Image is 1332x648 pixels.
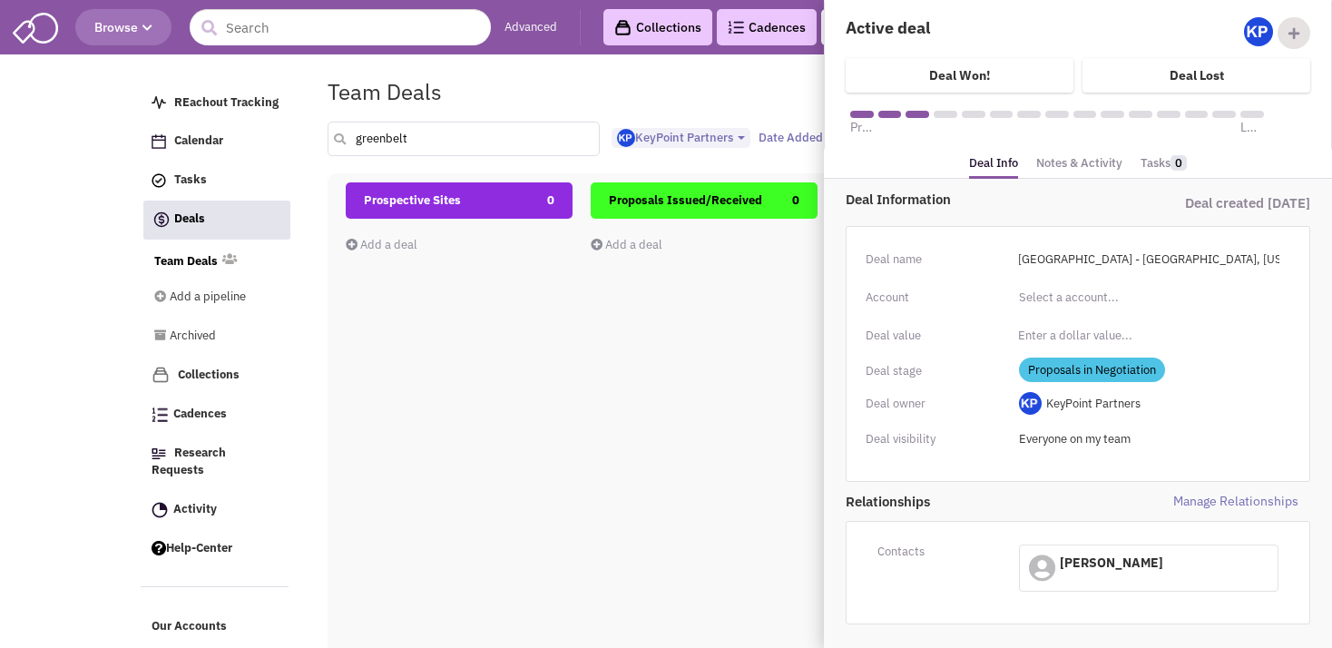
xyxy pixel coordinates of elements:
[1244,17,1273,46] img: Gp5tB00MpEGTGSMiAkF79g.png
[1007,245,1290,274] input: Enter a deal name...
[142,532,289,566] a: Help-Center
[866,392,1007,416] div: Deal owner
[1019,358,1165,382] span: Proposals in Negotiation
[152,173,166,188] img: icon-tasks.png
[603,9,712,45] a: Collections
[142,398,289,432] a: Cadences
[866,540,1007,564] div: Contacts
[1060,555,1163,571] span: [PERSON_NAME]
[94,19,152,35] span: Browse
[792,182,799,219] span: 0
[1036,151,1122,177] a: Notes & Activity
[174,133,223,149] span: Calendar
[328,80,442,103] h1: Team Deals
[154,253,218,270] a: Team Deals
[1170,67,1224,83] h4: Deal Lost
[1240,118,1264,136] span: Lease executed
[1141,151,1187,177] a: Tasks
[178,367,240,382] span: Collections
[142,86,289,121] a: REachout Tracking
[152,134,166,149] img: Calendar.png
[1078,190,1310,217] div: Deal created [DATE]
[846,492,1078,511] span: Relationships
[609,192,762,208] span: Proposals Issued/Received
[504,19,557,36] a: Advanced
[1170,155,1187,171] span: 0
[152,448,166,459] img: Research.png
[1278,17,1310,49] div: Add Collaborator
[152,446,226,478] span: Research Requests
[152,407,168,422] img: Cadences_logo.png
[174,94,279,110] span: REachout Tracking
[152,619,227,634] span: Our Accounts
[346,237,417,252] a: Add a deal
[929,67,990,83] h4: Deal Won!
[617,129,635,147] img: Gp5tB00MpEGTGSMiAkF79g.png
[969,151,1018,180] a: Deal Info
[173,407,227,422] span: Cadences
[850,118,874,136] span: Prospective Sites
[154,280,265,315] a: Add a pipeline
[13,9,58,44] img: SmartAdmin
[866,248,1007,271] div: Deal name
[866,427,1007,451] div: Deal visibility
[866,286,1007,309] div: Account
[152,541,166,555] img: help.png
[614,19,632,36] img: icon-collection-lavender-black.svg
[142,358,289,393] a: Collections
[846,190,1078,209] div: Deal Information
[1078,492,1310,511] span: Manage Relationships
[152,209,171,231] img: icon-deals.svg
[174,172,207,188] span: Tasks
[142,163,289,198] a: Tasks
[612,128,750,149] button: KeyPoint Partners
[1007,321,1290,350] input: Enter a dollar value...
[753,128,843,148] button: Date Added
[152,502,168,518] img: Activity.png
[1019,425,1278,454] input: Select a privacy option...
[717,9,817,45] a: Cadences
[1046,396,1141,411] span: KeyPoint Partners
[866,359,1007,383] div: Deal stage
[142,610,289,644] a: Our Accounts
[364,192,461,208] span: Prospective Sites
[846,17,1066,38] h4: Active deal
[152,366,170,384] img: icon-collection-lavender.png
[173,501,217,516] span: Activity
[143,201,290,240] a: Deals
[547,182,554,219] span: 0
[142,124,289,159] a: Calendar
[328,122,600,156] input: Search deals
[142,437,289,488] a: Research Requests
[154,319,265,354] a: Archived
[591,237,662,252] a: Add a deal
[1019,283,1175,312] input: Select a account...
[728,21,744,34] img: Cadences_logo.png
[759,130,823,145] span: Date Added
[190,9,491,45] input: Search
[866,324,1007,348] div: Deal value
[75,9,171,45] button: Browse
[617,130,733,145] span: KeyPoint Partners
[142,493,289,527] a: Activity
